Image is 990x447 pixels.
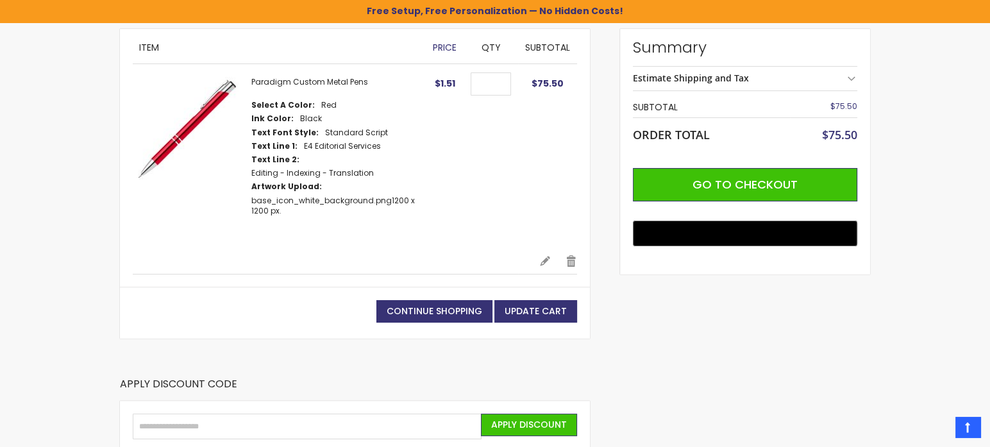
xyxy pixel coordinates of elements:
[387,305,482,317] span: Continue Shopping
[251,76,368,87] a: Paradigm Custom Metal Pens
[830,101,857,112] span: $75.50
[321,100,337,110] dd: Red
[376,300,492,323] a: Continue Shopping
[525,41,570,54] span: Subtotal
[251,114,294,124] dt: Ink Color
[251,141,298,151] dt: Text Line 1
[251,196,421,216] dd: 1200 x 1200 px.
[251,100,315,110] dt: Select A Color
[633,97,790,117] th: Subtotal
[633,37,857,58] strong: Summary
[692,176,798,192] span: Go to Checkout
[325,128,388,138] dd: Standard Script
[435,77,455,90] span: $1.51
[633,125,710,142] strong: Order Total
[133,77,239,183] img: Paragon Plus-Red
[955,417,980,437] a: Top
[532,77,564,90] span: $75.50
[133,77,251,242] a: Paragon Plus-Red
[300,114,322,124] dd: Black
[251,128,319,138] dt: Text Font Style
[251,181,322,192] dt: Artwork Upload
[251,155,299,165] dt: Text Line 2
[433,41,457,54] span: Price
[482,41,501,54] span: Qty
[251,195,392,206] a: base_icon_white_background.png
[633,72,749,84] strong: Estimate Shipping and Tax
[505,305,567,317] span: Update Cart
[304,141,381,151] dd: E4 Editorial Services
[633,221,857,246] button: Buy with GPay
[822,127,857,142] span: $75.50
[139,41,159,54] span: Item
[491,418,567,431] span: Apply Discount
[494,300,577,323] button: Update Cart
[120,377,237,401] strong: Apply Discount Code
[251,168,374,178] dd: Editing - Indexing - Translation
[633,168,857,201] button: Go to Checkout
